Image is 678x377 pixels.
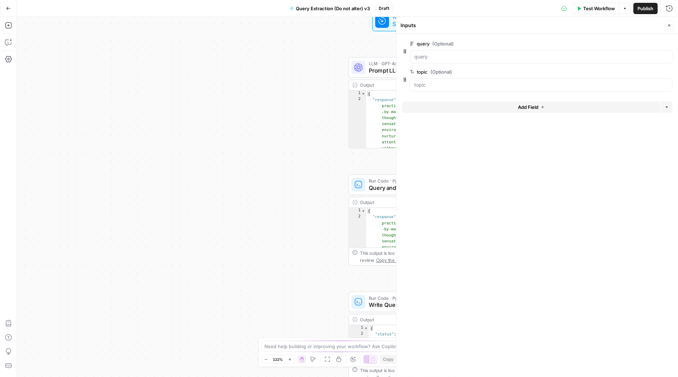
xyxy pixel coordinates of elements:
[349,57,482,148] div: LLM · GPT-4o Search PreviewPrompt LLMStep 2Output{ "response":"Mindfulness is the practice of mai...
[369,60,458,67] span: LLM · GPT-4o Search Preview
[369,184,457,192] span: Query and Response
[379,5,390,12] span: Draft
[349,11,482,31] div: WorkflowSet InputsInputs
[383,356,393,363] span: Copy
[410,40,633,47] label: query
[296,5,370,12] span: Query Extraction (Do not alter) v3
[402,101,661,113] button: Add Field
[369,301,457,309] span: Write Query Output to AT
[376,258,409,263] span: Copy the output
[360,316,459,323] div: Output
[369,178,457,185] span: Run Code · Python
[349,174,482,266] div: Run Code · PythonQuery and ResponseStep 10Output{ "response":"Mindfulness is the practice of main...
[392,20,435,28] span: Set Inputs
[369,295,457,302] span: Run Code · Python
[415,53,668,60] input: query
[369,66,458,75] span: Prompt LLM
[634,3,658,14] button: Publish
[361,208,366,214] span: Toggle code folding, rows 1 through 3
[518,104,538,111] span: Add Field
[380,355,396,364] button: Copy
[349,331,369,337] div: 2
[364,325,368,331] span: Toggle code folding, rows 1 through 15
[273,357,283,362] span: 122%
[584,5,615,12] span: Test Workflow
[415,81,668,88] input: topic
[360,199,459,206] div: Output
[361,91,366,97] span: Toggle code folding, rows 1 through 3
[431,68,452,75] span: (Optional)
[360,250,478,264] div: This output is too large & has been abbreviated for review. to view the full content.
[573,3,619,14] button: Test Workflow
[286,3,374,14] button: Query Extraction (Do not alter) v3
[360,82,459,89] div: Output
[349,325,369,331] div: 1
[433,40,454,47] span: (Optional)
[392,14,435,21] span: Workflow
[349,91,366,97] div: 1
[349,208,366,214] div: 1
[401,22,663,29] div: Inputs
[410,68,633,75] label: topic
[638,5,654,12] span: Publish
[349,97,366,350] div: 2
